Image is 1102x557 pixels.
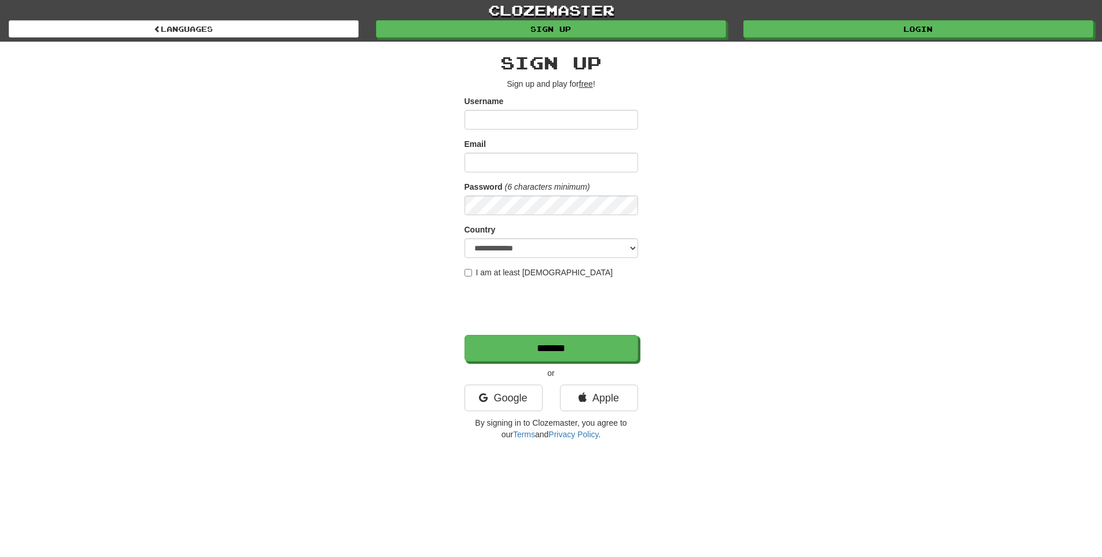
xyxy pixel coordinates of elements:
[465,78,638,90] p: Sign up and play for !
[465,138,486,150] label: Email
[465,284,640,329] iframe: reCAPTCHA
[465,224,496,235] label: Country
[465,181,503,193] label: Password
[465,267,613,278] label: I am at least [DEMOGRAPHIC_DATA]
[465,367,638,379] p: or
[465,53,638,72] h2: Sign up
[465,95,504,107] label: Username
[505,182,590,191] em: (6 characters minimum)
[465,269,472,276] input: I am at least [DEMOGRAPHIC_DATA]
[560,385,638,411] a: Apple
[376,20,726,38] a: Sign up
[513,430,535,439] a: Terms
[579,79,593,88] u: free
[548,430,598,439] a: Privacy Policy
[9,20,359,38] a: Languages
[465,417,638,440] p: By signing in to Clozemaster, you agree to our and .
[465,385,543,411] a: Google
[743,20,1093,38] a: Login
